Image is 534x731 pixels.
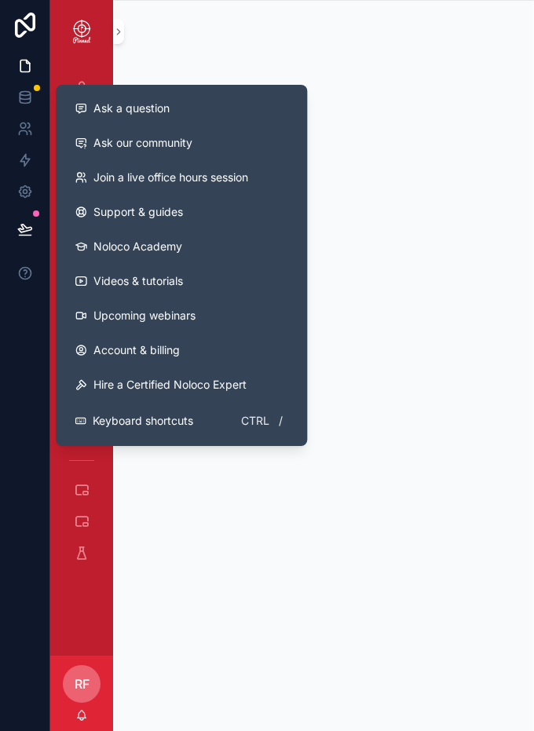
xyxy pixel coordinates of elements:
[62,195,301,229] a: Support & guides
[50,63,113,587] div: scrollable content
[62,298,301,333] a: Upcoming webinars
[62,91,301,126] button: Ask a question
[62,402,301,440] button: Keyboard shortcutsCtrl/
[62,367,301,402] button: Hire a Certified Noloco Expert
[93,308,196,323] span: Upcoming webinars
[93,377,247,393] span: Hire a Certified Noloco Expert
[75,674,90,693] span: RF
[93,342,180,358] span: Account & billing
[93,413,193,429] span: Keyboard shortcuts
[62,160,301,195] a: Join a live office hours session
[62,126,301,160] a: Ask our community
[93,170,248,185] span: Join a live office hours session
[93,204,183,220] span: Support & guides
[240,411,271,430] span: Ctrl
[69,19,94,44] img: App logo
[274,415,287,427] span: /
[93,101,170,116] span: Ask a question
[62,229,301,264] a: Noloco Academy
[93,135,192,151] span: Ask our community
[62,333,301,367] a: Account & billing
[93,273,183,289] span: Videos & tutorials
[62,264,301,298] a: Videos & tutorials
[93,239,182,254] span: Noloco Academy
